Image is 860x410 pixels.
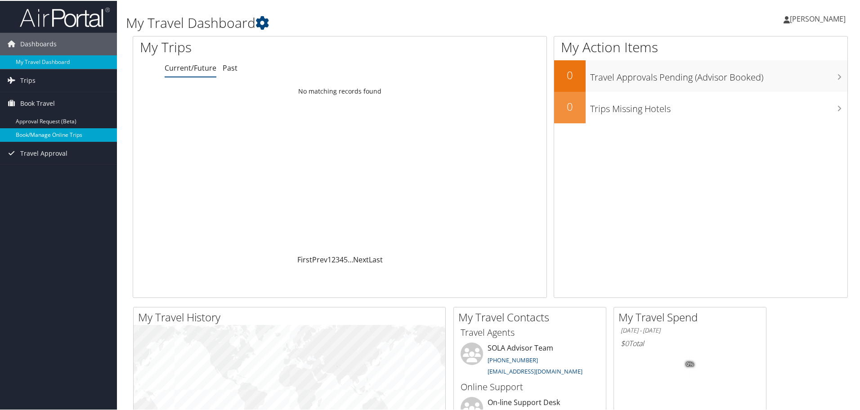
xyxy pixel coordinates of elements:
[621,325,759,334] h6: [DATE] - [DATE]
[133,82,546,99] td: No matching records found
[297,254,312,264] a: First
[461,380,599,392] h3: Online Support
[331,254,336,264] a: 2
[336,254,340,264] a: 3
[312,254,327,264] a: Prev
[138,309,445,324] h2: My Travel History
[554,91,847,122] a: 0Trips Missing Hotels
[488,366,582,374] a: [EMAIL_ADDRESS][DOMAIN_NAME]
[327,254,331,264] a: 1
[590,66,847,83] h3: Travel Approvals Pending (Advisor Booked)
[20,91,55,114] span: Book Travel
[20,32,57,54] span: Dashboards
[20,141,67,164] span: Travel Approval
[461,325,599,338] h3: Travel Agents
[488,355,538,363] a: [PHONE_NUMBER]
[20,68,36,91] span: Trips
[554,67,586,82] h2: 0
[554,98,586,113] h2: 0
[340,254,344,264] a: 4
[223,62,237,72] a: Past
[618,309,766,324] h2: My Travel Spend
[353,254,369,264] a: Next
[554,59,847,91] a: 0Travel Approvals Pending (Advisor Booked)
[348,254,353,264] span: …
[369,254,383,264] a: Last
[621,338,759,347] h6: Total
[140,37,367,56] h1: My Trips
[20,6,110,27] img: airportal-logo.png
[456,342,604,378] li: SOLA Advisor Team
[790,13,846,23] span: [PERSON_NAME]
[554,37,847,56] h1: My Action Items
[458,309,606,324] h2: My Travel Contacts
[784,5,855,32] a: [PERSON_NAME]
[686,361,694,366] tspan: 0%
[126,13,612,32] h1: My Travel Dashboard
[344,254,348,264] a: 5
[590,97,847,114] h3: Trips Missing Hotels
[165,62,216,72] a: Current/Future
[621,338,629,347] span: $0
